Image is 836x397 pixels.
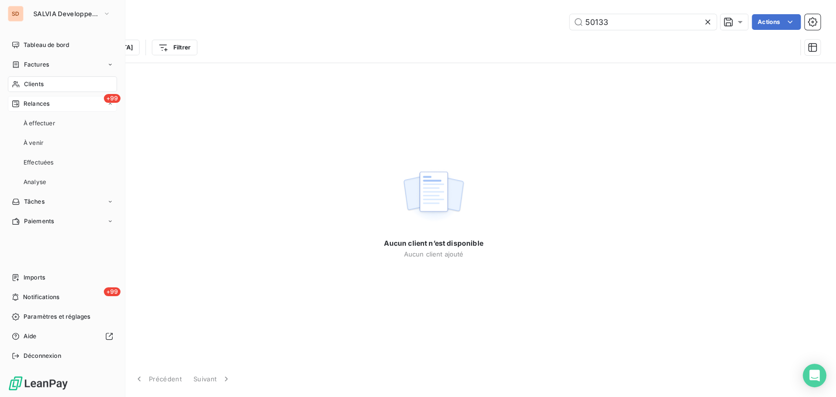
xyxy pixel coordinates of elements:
[24,158,54,167] span: Effectuées
[24,119,55,128] span: À effectuer
[24,80,44,89] span: Clients
[24,332,37,341] span: Aide
[384,238,483,248] span: Aucun client n’est disponible
[24,217,54,226] span: Paiements
[404,250,464,258] span: Aucun client ajouté
[24,178,46,187] span: Analyse
[128,369,188,389] button: Précédent
[24,351,61,360] span: Déconnexion
[104,287,120,296] span: +99
[24,197,45,206] span: Tâches
[24,273,45,282] span: Imports
[23,293,59,302] span: Notifications
[24,139,44,147] span: À venir
[24,99,49,108] span: Relances
[33,10,99,18] span: SALVIA Developpement
[104,94,120,103] span: +99
[402,166,465,227] img: empty state
[8,328,117,344] a: Aide
[152,40,197,55] button: Filtrer
[8,6,24,22] div: SD
[803,364,826,387] div: Open Intercom Messenger
[24,60,49,69] span: Factures
[8,375,69,391] img: Logo LeanPay
[570,14,717,30] input: Rechercher
[752,14,801,30] button: Actions
[24,312,90,321] span: Paramètres et réglages
[188,369,237,389] button: Suivant
[24,41,69,49] span: Tableau de bord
